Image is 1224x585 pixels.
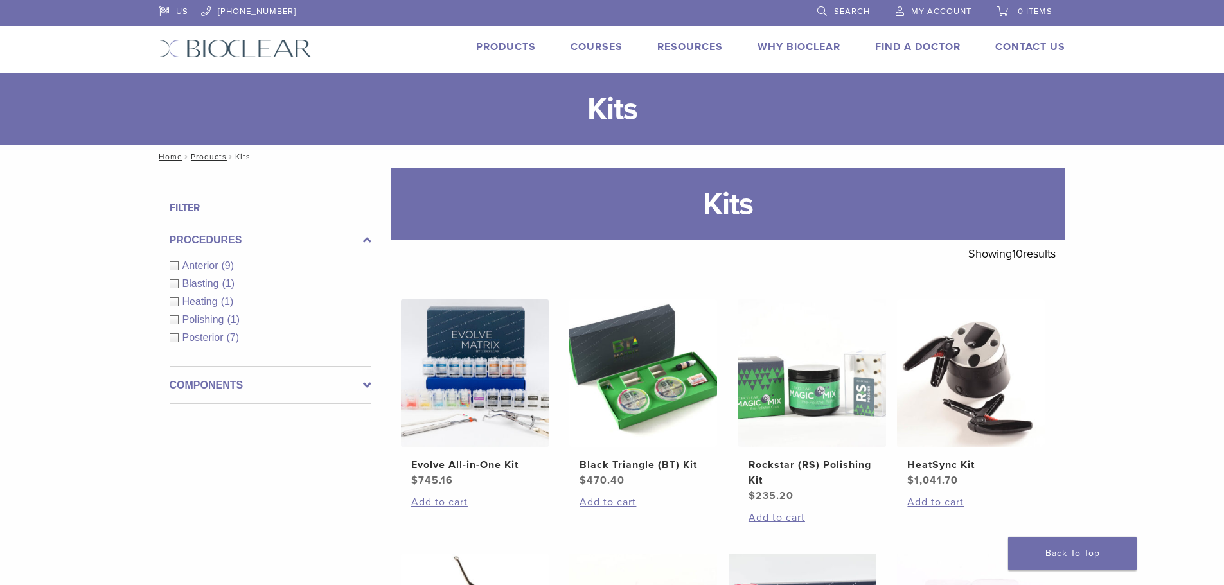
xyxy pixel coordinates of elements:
bdi: 1,041.70 [907,474,958,487]
a: HeatSync KitHeatSync Kit $1,041.70 [896,299,1046,488]
a: Back To Top [1008,537,1137,570]
p: Showing results [968,240,1056,267]
h2: Evolve All-in-One Kit [411,457,538,473]
span: Anterior [182,260,222,271]
span: My Account [911,6,971,17]
a: Products [191,152,227,161]
h1: Kits [391,168,1065,240]
span: (7) [227,332,240,343]
span: / [182,153,191,160]
a: Black Triangle (BT) KitBlack Triangle (BT) Kit $470.40 [569,299,718,488]
a: Resources [657,40,723,53]
h2: Black Triangle (BT) Kit [580,457,707,473]
span: Blasting [182,278,222,289]
bdi: 745.16 [411,474,453,487]
a: Courses [571,40,623,53]
a: Home [155,152,182,161]
a: Rockstar (RS) Polishing KitRockstar (RS) Polishing Kit $235.20 [738,299,887,503]
a: Products [476,40,536,53]
span: (9) [222,260,235,271]
a: Find A Doctor [875,40,961,53]
span: $ [907,474,914,487]
span: $ [580,474,587,487]
label: Procedures [170,232,371,248]
img: Black Triangle (BT) Kit [569,299,717,447]
span: (1) [222,278,235,289]
nav: Kits [150,145,1075,168]
h4: Filter [170,200,371,216]
a: Add to cart: “HeatSync Kit” [907,494,1034,510]
span: Posterior [182,332,227,343]
a: Add to cart: “Rockstar (RS) Polishing Kit” [749,510,876,525]
span: 10 [1012,247,1023,261]
span: Search [834,6,870,17]
span: $ [749,489,756,502]
span: Heating [182,296,221,307]
a: Contact Us [995,40,1065,53]
a: Why Bioclear [758,40,840,53]
img: HeatSync Kit [897,299,1045,447]
bdi: 470.40 [580,474,625,487]
h2: HeatSync Kit [907,457,1034,473]
a: Evolve All-in-One KitEvolve All-in-One Kit $745.16 [400,299,550,488]
a: Add to cart: “Evolve All-in-One Kit” [411,494,538,510]
span: Polishing [182,314,227,325]
span: $ [411,474,418,487]
label: Components [170,378,371,393]
span: (1) [221,296,234,307]
span: 0 items [1018,6,1052,17]
img: Rockstar (RS) Polishing Kit [738,299,886,447]
h2: Rockstar (RS) Polishing Kit [749,457,876,488]
img: Bioclear [159,39,312,58]
img: Evolve All-in-One Kit [401,299,549,447]
bdi: 235.20 [749,489,794,502]
a: Add to cart: “Black Triangle (BT) Kit” [580,494,707,510]
span: (1) [227,314,240,325]
span: / [227,153,235,160]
